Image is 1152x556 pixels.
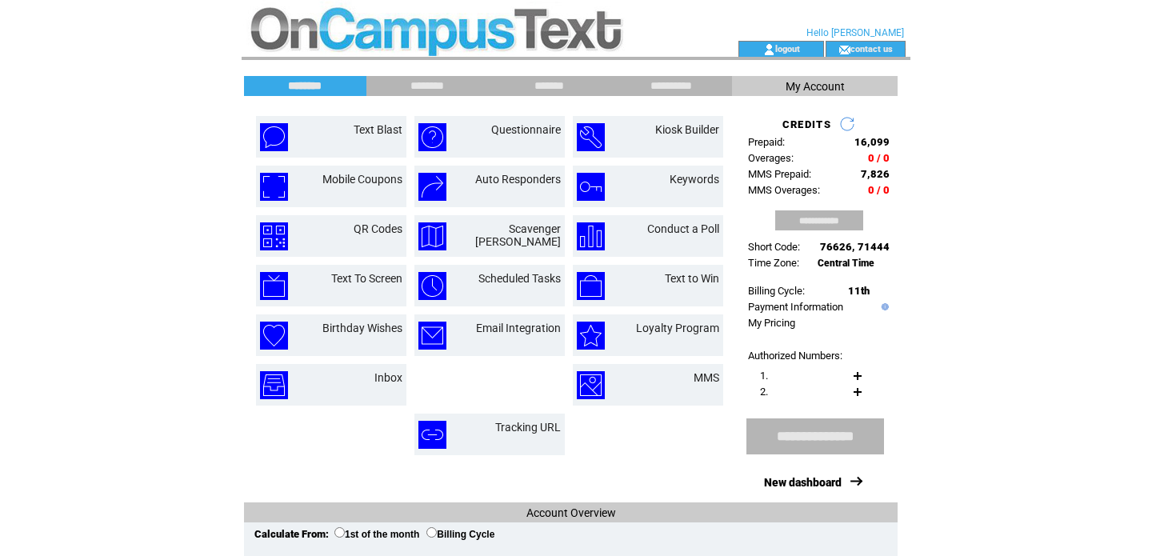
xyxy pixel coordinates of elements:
a: Scheduled Tasks [478,272,561,285]
span: CREDITS [782,118,831,130]
span: 76626, 71444 [820,241,890,253]
a: Birthday Wishes [322,322,402,334]
span: MMS Prepaid: [748,168,811,180]
img: conduct-a-poll.png [577,222,605,250]
input: 1st of the month [334,527,345,538]
a: Email Integration [476,322,561,334]
span: Authorized Numbers: [748,350,842,362]
img: questionnaire.png [418,123,446,151]
span: 16,099 [854,136,890,148]
img: text-blast.png [260,123,288,151]
span: 0 / 0 [868,152,890,164]
img: loyalty-program.png [577,322,605,350]
img: qr-codes.png [260,222,288,250]
a: QR Codes [354,222,402,235]
span: 7,826 [861,168,890,180]
span: Short Code: [748,241,800,253]
a: Mobile Coupons [322,173,402,186]
span: My Account [786,80,845,93]
a: MMS [694,371,719,384]
img: inbox.png [260,371,288,399]
img: help.gif [878,303,889,310]
img: scavenger-hunt.png [418,222,446,250]
a: Text To Screen [331,272,402,285]
img: mobile-coupons.png [260,173,288,201]
a: My Pricing [748,317,795,329]
span: Hello [PERSON_NAME] [806,27,904,38]
label: 1st of the month [334,529,419,540]
img: scheduled-tasks.png [418,272,446,300]
a: Questionnaire [491,123,561,136]
span: Prepaid: [748,136,785,148]
img: text-to-win.png [577,272,605,300]
span: 2. [760,386,768,398]
span: 11th [848,285,870,297]
a: New dashboard [764,476,842,489]
img: keywords.png [577,173,605,201]
img: birthday-wishes.png [260,322,288,350]
a: Scavenger [PERSON_NAME] [475,222,561,248]
img: account_icon.gif [763,43,775,56]
span: Time Zone: [748,257,799,269]
span: MMS Overages: [748,184,820,196]
a: Conduct a Poll [647,222,719,235]
img: kiosk-builder.png [577,123,605,151]
a: Tracking URL [495,421,561,434]
img: auto-responders.png [418,173,446,201]
a: Auto Responders [475,173,561,186]
span: Calculate From: [254,528,329,540]
a: Loyalty Program [636,322,719,334]
span: Central Time [818,258,874,269]
span: 1. [760,370,768,382]
img: tracking-url.png [418,421,446,449]
span: Overages: [748,152,794,164]
a: logout [775,43,800,54]
a: Kiosk Builder [655,123,719,136]
a: Text to Win [665,272,719,285]
input: Billing Cycle [426,527,437,538]
span: 0 / 0 [868,184,890,196]
img: contact_us_icon.gif [838,43,850,56]
span: Billing Cycle: [748,285,805,297]
a: contact us [850,43,893,54]
label: Billing Cycle [426,529,494,540]
img: text-to-screen.png [260,272,288,300]
img: email-integration.png [418,322,446,350]
a: Payment Information [748,301,843,313]
span: Account Overview [526,506,616,519]
a: Inbox [374,371,402,384]
a: Keywords [670,173,719,186]
a: Text Blast [354,123,402,136]
img: mms.png [577,371,605,399]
